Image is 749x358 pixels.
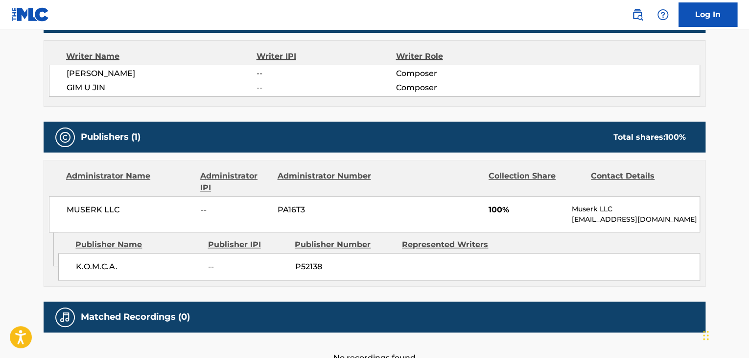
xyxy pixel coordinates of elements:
div: Administrator IPI [200,170,270,194]
span: -- [201,204,270,216]
h5: Matched Recordings (0) [81,311,190,323]
span: K.O.M.C.A. [76,261,201,273]
a: Log In [679,2,737,27]
a: Public Search [628,5,647,25]
div: Publisher IPI [208,239,287,251]
span: [PERSON_NAME] [67,68,257,79]
p: [EMAIL_ADDRESS][DOMAIN_NAME] [572,214,700,225]
img: Publishers [59,131,71,143]
span: -- [257,82,396,94]
div: Drag [703,321,709,350]
div: Publisher Name [75,239,200,251]
div: Contact Details [591,170,686,194]
span: P52138 [295,261,395,273]
img: Matched Recordings [59,311,71,323]
span: -- [208,261,287,273]
div: Publisher Number [295,239,395,251]
span: 100 % [665,132,686,142]
img: help [657,9,669,21]
div: Writer Name [66,51,257,62]
div: Total shares: [613,131,686,143]
img: search [632,9,643,21]
img: MLC Logo [12,7,49,22]
span: 100% [489,204,564,216]
span: MUSERK LLC [67,204,193,216]
div: Help [653,5,673,25]
div: Writer Role [396,51,522,62]
div: Administrator Number [277,170,372,194]
iframe: Chat Widget [700,311,749,358]
span: Composer [396,68,522,79]
div: Collection Share [489,170,584,194]
div: Writer IPI [257,51,396,62]
span: -- [257,68,396,79]
div: Represented Writers [402,239,502,251]
span: PA16T3 [278,204,373,216]
p: Muserk LLC [572,204,700,214]
h5: Publishers (1) [81,131,140,143]
span: Composer [396,82,522,94]
span: GIM U JIN [67,82,257,94]
div: Administrator Name [66,170,193,194]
